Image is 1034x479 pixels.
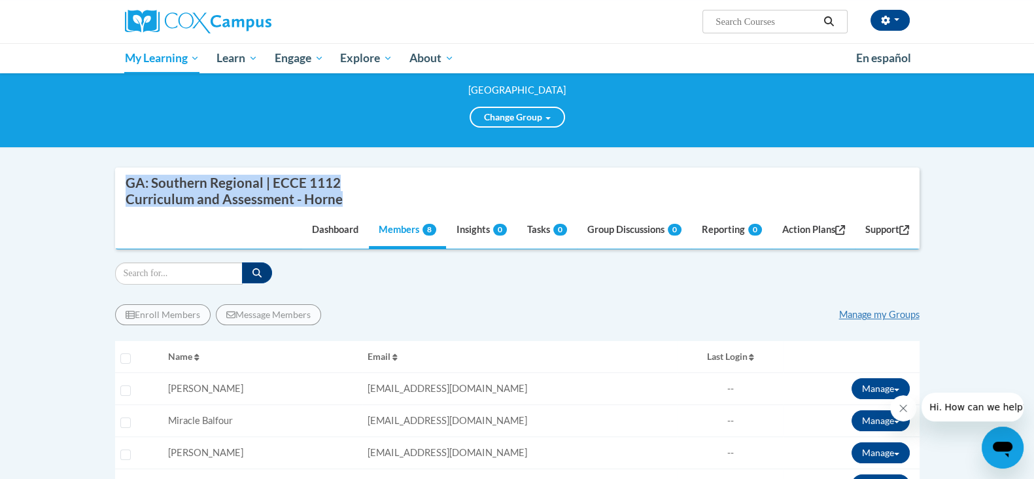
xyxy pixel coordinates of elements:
[368,351,390,362] span: Email
[852,442,910,463] button: Manage
[409,50,454,66] span: About
[368,415,527,426] span: [EMAIL_ADDRESS][DOMAIN_NAME]
[208,43,266,73] a: Learn
[852,410,910,431] button: Manage
[275,50,324,66] span: Engage
[120,417,131,428] input: Select learner
[772,213,855,249] a: Action Plans
[124,50,199,66] span: My Learning
[115,304,211,325] button: Enroll Members
[242,262,272,283] button: Search
[332,43,401,73] a: Explore
[368,383,527,394] span: [EMAIL_ADDRESS][DOMAIN_NAME]
[848,44,920,72] a: En español
[748,224,762,236] span: 0
[368,447,527,458] span: [EMAIL_ADDRESS][DOMAIN_NAME]
[115,262,243,285] input: Search
[727,415,734,426] span: --
[852,378,910,399] button: Manage
[8,9,106,20] span: Hi. How can we help?
[856,51,911,65] span: En español
[422,224,436,236] span: 8
[982,427,1024,469] iframe: Button to launch messaging window
[692,213,772,249] a: Reporting0
[168,415,233,426] span: Miracle Balfour
[126,175,387,207] div: GA: Southern Regional | ECCE 1112 Curriculum and Assessment - Horne
[368,346,672,367] button: Email
[120,353,131,364] input: Select all users
[727,447,734,458] span: --
[321,83,714,98] div: [GEOGRAPHIC_DATA]
[120,450,131,460] input: Select learner
[302,213,368,249] a: Dashboard
[870,10,910,31] button: Account Settings
[819,14,838,29] button: Search
[168,351,192,362] span: Name
[706,351,747,362] span: Last Login
[168,383,243,394] span: [PERSON_NAME]
[727,383,734,394] span: --
[168,447,243,458] span: [PERSON_NAME]
[668,224,681,236] span: 0
[216,304,321,325] button: Message Members
[922,393,1024,421] iframe: Message from company
[855,213,919,249] a: Support
[120,385,131,396] input: Select learner
[493,224,507,236] span: 0
[369,213,446,249] a: Members8
[577,213,691,249] a: Group Discussions0
[116,43,209,73] a: My Learning
[839,309,920,320] a: Manage my Groups
[266,43,332,73] a: Engage
[714,14,819,29] input: Search Courses
[470,107,565,128] a: Change Group
[447,213,517,249] a: Insights0
[105,43,929,73] div: Main menu
[168,346,357,367] button: Name
[401,43,462,73] a: About
[682,346,779,367] button: Last Login
[517,213,577,249] a: Tasks0
[216,50,258,66] span: Learn
[340,50,392,66] span: Explore
[125,10,271,33] img: Cox Campus
[553,224,567,236] span: 0
[890,395,916,421] iframe: Close message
